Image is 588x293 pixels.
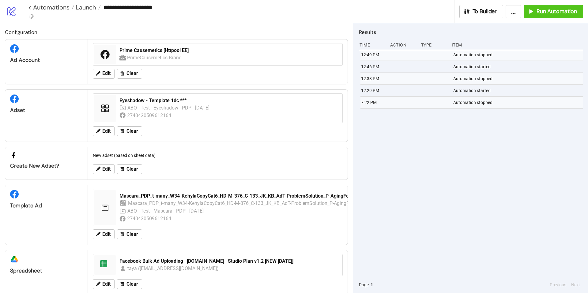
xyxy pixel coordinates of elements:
div: 12:49 PM [360,49,387,61]
button: Edit [93,229,115,239]
div: Automation stopped [453,97,585,108]
button: Edit [93,164,115,174]
h2: Results [359,28,583,36]
button: Next [569,281,582,288]
button: Clear [117,229,142,239]
div: Spreadsheet [10,267,83,274]
span: Clear [126,232,138,237]
button: Edit [93,69,115,79]
div: Action [390,39,416,51]
a: Launch [74,4,101,10]
span: Edit [102,281,111,287]
div: New adset (based on sheet data) [90,150,345,161]
div: taya ([EMAIL_ADDRESS][DOMAIN_NAME]) [127,265,219,272]
div: Create new adset? [10,162,83,169]
div: 12:29 PM [360,85,387,96]
button: ... [506,5,521,18]
div: 2740420509612164 [127,215,172,222]
button: Run Automation [524,5,583,18]
span: To Builder [473,8,497,15]
div: Ad Account [10,57,83,64]
button: Clear [117,69,142,79]
h2: Configuration [5,28,348,36]
span: Launch [74,3,96,11]
div: Adset [10,107,83,114]
div: Automation stopped [453,73,585,84]
div: 7:22 PM [360,97,387,108]
button: To Builder [459,5,503,18]
button: Clear [117,126,142,136]
button: Previous [548,281,568,288]
span: Edit [102,232,111,237]
div: 12:38 PM [360,73,387,84]
span: Clear [126,71,138,76]
div: Eyeshadow - Template 1dc *** [119,97,339,104]
div: PrimeCausemetics Brand [127,54,183,61]
span: Run Automation [537,8,577,15]
button: Edit [93,126,115,136]
span: Edit [102,128,111,134]
div: Time [359,39,385,51]
span: Clear [126,128,138,134]
div: Template Ad [10,202,83,209]
div: Type [420,39,447,51]
span: Edit [102,166,111,172]
div: Automation stopped [453,49,585,61]
div: Facebook Bulk Ad Uploading | [DOMAIN_NAME] | Studio Plan v1.2 [NEW [DATE]] [119,258,339,265]
div: ABO - Test - Mascara - PDP - [DATE] [127,207,204,215]
div: Automation started [453,61,585,72]
div: Automation started [453,85,585,96]
div: ABO - Test - Eyeshadow - PDP - [DATE] [127,104,210,112]
div: 12:46 PM [360,61,387,72]
span: Clear [126,281,138,287]
div: 2740420509612164 [127,112,172,119]
a: < Automations [28,4,74,10]
button: Edit [93,279,115,289]
div: Prime Causemetics [Httpool EE] [119,47,339,54]
button: 1 [369,281,375,288]
span: Page [359,281,369,288]
div: Item [451,39,583,51]
button: Clear [117,279,142,289]
span: Edit [102,71,111,76]
span: Clear [126,166,138,172]
button: Clear [117,164,142,174]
